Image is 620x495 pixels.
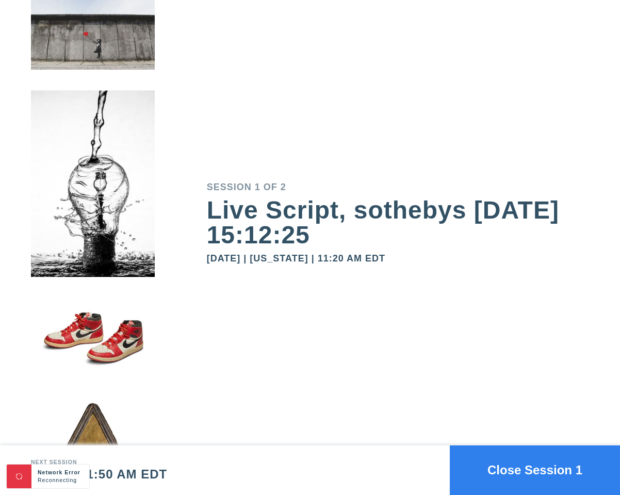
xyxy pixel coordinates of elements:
div: [DATE] | [US_STATE] | 11:20 AM EDT [207,254,589,263]
button: Close Session 1 [450,445,620,495]
div: Reconnecting [38,476,83,484]
div: Network Error [38,469,83,476]
div: Session 1 of 2 [207,182,589,192]
div: [DATE] 11:50 AM EDT [31,468,167,481]
img: small [31,154,155,341]
img: small [31,341,155,431]
div: Next session [31,460,167,466]
div: Live Script, sothebys [DATE] 15:12:25 [207,198,589,247]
